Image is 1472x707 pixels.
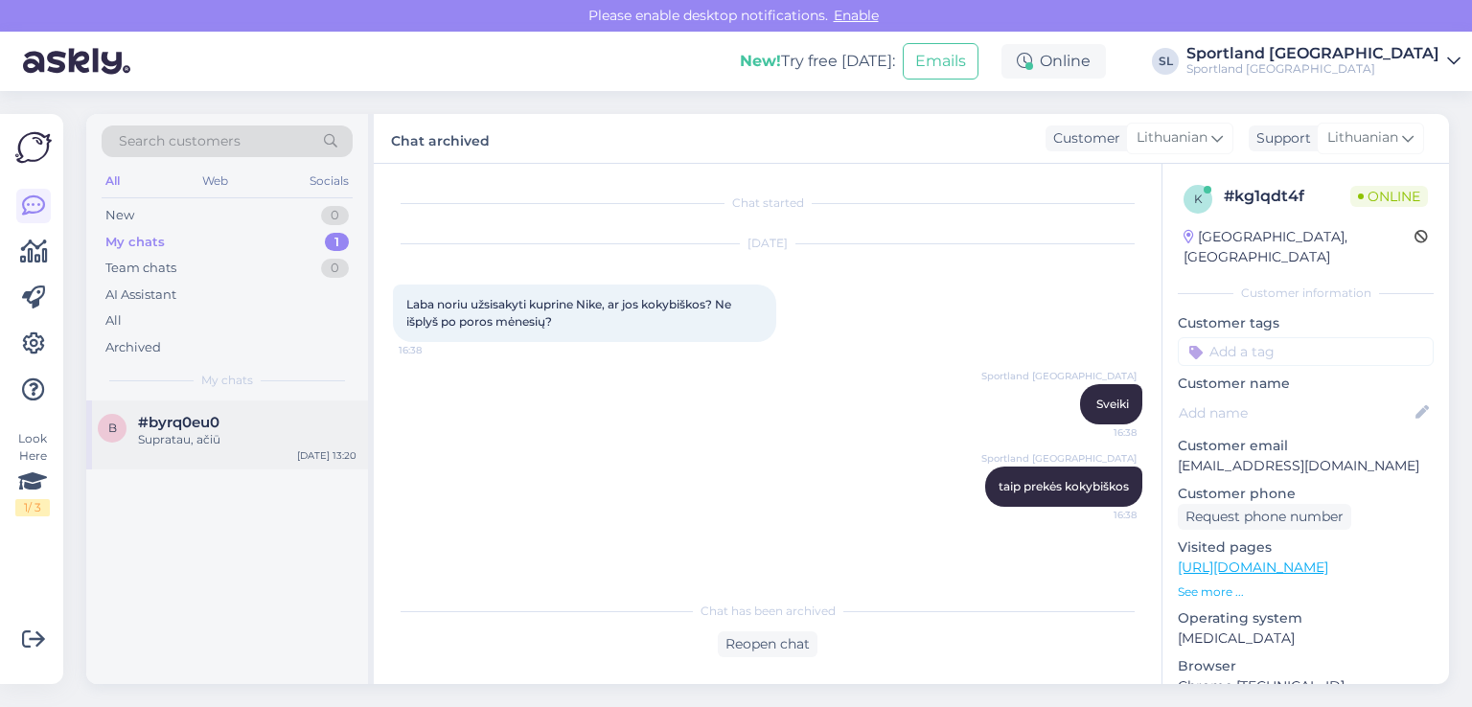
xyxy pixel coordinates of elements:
div: Socials [306,169,353,194]
div: Team chats [105,259,176,278]
span: Enable [828,7,885,24]
span: Sveiki [1096,397,1129,411]
span: #byrq0eu0 [138,414,219,431]
div: Web [198,169,232,194]
div: 1 / 3 [15,499,50,516]
span: My chats [201,372,253,389]
div: All [102,169,124,194]
span: Search customers [119,131,241,151]
a: [URL][DOMAIN_NAME] [1178,559,1328,576]
span: 16:38 [1065,425,1137,440]
p: Customer name [1178,374,1434,394]
label: Chat archived [391,125,490,151]
div: Archived [105,338,161,357]
div: AI Assistant [105,285,176,305]
p: Visited pages [1178,537,1434,558]
span: b [108,421,117,435]
p: Browser [1178,656,1434,676]
div: New [105,206,134,225]
div: Sportland [GEOGRAPHIC_DATA] [1186,46,1439,61]
span: Sportland [GEOGRAPHIC_DATA] [981,451,1137,466]
b: New! [740,52,781,70]
p: Customer phone [1178,484,1434,504]
div: Try free [DATE]: [740,50,895,73]
span: Laba noriu užsisakyti kuprine Nike, ar jos kokybiškos? Ne išplyš po poros mėnesių? [406,297,734,329]
div: Online [1001,44,1106,79]
div: Support [1249,128,1311,148]
span: Online [1350,186,1428,207]
div: 0 [321,206,349,225]
span: 16:38 [1065,508,1137,522]
span: 16:38 [399,343,471,357]
div: [DATE] 13:20 [297,448,356,463]
span: taip prekės kokybiškos [999,479,1129,493]
div: # kg1qdt4f [1224,185,1350,208]
span: Lithuanian [1327,127,1398,148]
div: Customer information [1178,285,1434,302]
a: Sportland [GEOGRAPHIC_DATA]Sportland [GEOGRAPHIC_DATA] [1186,46,1460,77]
p: Chrome [TECHNICAL_ID] [1178,676,1434,696]
span: Sportland [GEOGRAPHIC_DATA] [981,369,1137,383]
div: 0 [321,259,349,278]
p: Customer email [1178,436,1434,456]
div: My chats [105,233,165,252]
div: Customer [1046,128,1120,148]
input: Add name [1179,402,1412,423]
input: Add a tag [1178,337,1434,366]
div: 1 [325,233,349,252]
div: Request phone number [1178,504,1351,530]
div: All [105,311,122,331]
p: [MEDICAL_DATA] [1178,628,1434,649]
div: [DATE] [393,235,1142,252]
div: [GEOGRAPHIC_DATA], [GEOGRAPHIC_DATA] [1184,227,1414,267]
span: k [1194,192,1203,206]
button: Emails [903,43,978,80]
div: Look Here [15,430,50,516]
div: Chat started [393,194,1142,212]
p: Operating system [1178,608,1434,628]
div: Reopen chat [718,631,817,657]
span: Lithuanian [1137,127,1207,148]
p: [EMAIL_ADDRESS][DOMAIN_NAME] [1178,456,1434,476]
div: SL [1152,48,1179,75]
div: Sportland [GEOGRAPHIC_DATA] [1186,61,1439,77]
p: See more ... [1178,583,1434,601]
img: Askly Logo [15,129,52,166]
p: Customer tags [1178,313,1434,333]
div: Supratau, ačiū [138,431,356,448]
span: Chat has been archived [701,603,836,620]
